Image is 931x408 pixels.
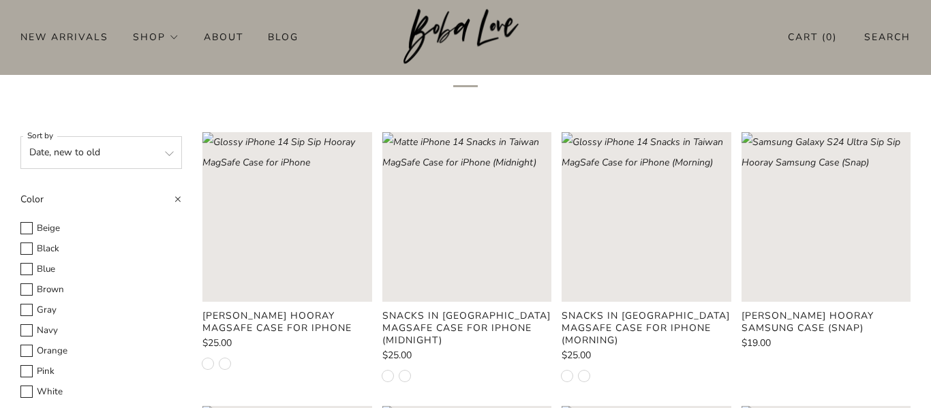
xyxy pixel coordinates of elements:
[403,9,528,65] img: Boba Love
[788,26,837,48] a: Cart
[742,309,874,334] product-card-title: [PERSON_NAME] Hooray Samsung Case (Snap)
[202,309,352,334] product-card-title: [PERSON_NAME] Hooray MagSafe Case for iPhone
[562,132,731,301] a: Glossy iPhone 14 Snacks in Taiwan MagSafe Case for iPhone (Morning) Loading image: Glossy iPhone ...
[20,384,182,400] label: White
[20,241,182,257] label: Black
[742,310,911,334] a: [PERSON_NAME] Hooray Samsung Case (Snap)
[202,336,232,349] span: $25.00
[826,31,833,44] items-count: 0
[562,349,591,362] span: $25.00
[202,132,371,301] a: Glossy iPhone 14 Sip Sip Hooray MagSafe Case for iPhone Loading image: Glossy iPhone 14 Sip Sip H...
[268,26,299,48] a: Blog
[202,339,371,348] a: $25.00
[20,193,44,206] span: Color
[864,26,911,48] a: Search
[562,351,731,360] a: $25.00
[742,336,771,349] span: $19.00
[562,309,730,347] product-card-title: Snacks in [GEOGRAPHIC_DATA] MagSafe Case for iPhone (Morning)
[382,132,551,301] a: Matte iPhone 14 Snacks in Taiwan MagSafe Case for iPhone (Midnight) Glossy iPhone 14 Snacks in Ta...
[202,132,371,301] image-skeleton: Loading image: Glossy iPhone 14 Sip Sip Hooray MagSafe Case for iPhone
[133,26,179,48] a: Shop
[20,262,182,277] label: Blue
[20,323,182,339] label: Navy
[20,282,182,298] label: Brown
[382,351,551,360] a: $25.00
[20,302,182,318] label: Gray
[382,132,551,301] image-skeleton: Loading image: Glossy iPhone 14 Snacks in Taiwan MagSafe Case for iPhone (Midnight)
[562,310,731,347] a: Snacks in [GEOGRAPHIC_DATA] MagSafe Case for iPhone (Morning)
[742,132,911,301] a: Samsung Galaxy S24 Ultra Sip Sip Hooray Samsung Case (Snap) Loading image: Samsung Galaxy S24 Ult...
[742,339,911,348] a: $19.00
[20,221,182,236] label: Beige
[204,26,243,48] a: About
[382,309,551,347] product-card-title: Snacks in [GEOGRAPHIC_DATA] MagSafe Case for iPhone (Midnight)
[202,310,371,334] a: [PERSON_NAME] Hooray MagSafe Case for iPhone
[20,26,108,48] a: New Arrivals
[20,364,182,379] label: Pink
[20,343,182,359] label: Orange
[382,349,412,362] span: $25.00
[382,310,551,347] a: Snacks in [GEOGRAPHIC_DATA] MagSafe Case for iPhone (Midnight)
[20,189,182,218] summary: Color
